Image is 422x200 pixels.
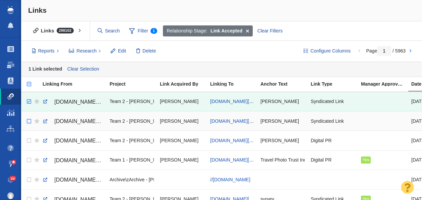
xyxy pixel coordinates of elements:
[311,137,331,143] span: Digital PR
[210,99,260,104] a: [DOMAIN_NAME][URL]
[28,66,62,71] strong: 1 Link selected
[54,118,111,124] span: [DOMAIN_NAME][URL]
[118,47,126,55] span: Edit
[308,131,358,150] td: Digital PR
[66,64,101,74] a: Clear Selection
[150,28,157,34] span: 1
[95,25,123,37] input: Search
[43,96,104,108] a: [DOMAIN_NAME][URL]
[311,118,344,124] span: Syndicated Link
[9,176,16,181] span: 24
[160,82,209,87] a: Link Acquired By
[260,114,305,128] div: [PERSON_NAME]
[125,25,161,37] span: Filter
[210,118,260,124] a: [DOMAIN_NAME][URL]
[311,82,360,86] div: Link Type
[311,98,344,104] span: Syndicated Link
[54,138,111,143] span: [DOMAIN_NAME][URL]
[260,133,305,147] div: [PERSON_NAME]
[43,135,104,146] a: [DOMAIN_NAME][URL]
[132,45,160,57] button: Delete
[362,158,369,162] span: Yes
[54,158,111,163] span: [DOMAIN_NAME][URL]
[157,92,207,111] td: Taylor Tomita
[160,98,198,104] span: [PERSON_NAME]
[366,48,406,54] span: Page / 5963
[160,157,198,163] span: [PERSON_NAME]
[54,177,111,183] span: [DOMAIN_NAME][URL]
[43,82,109,86] div: Linking From
[107,45,130,57] button: Edit
[160,118,198,124] span: [PERSON_NAME]
[43,82,109,87] a: Linking From
[260,82,310,86] div: Anchor Text
[54,99,111,105] span: [DOMAIN_NAME][URL]
[358,150,408,170] td: Yes
[110,153,154,167] div: Team 1 - [PERSON_NAME] | [PERSON_NAME] | [PERSON_NAME]\Veracity (FLIP & Canopy)\Full Frame Insura...
[157,150,207,170] td: Jim Miller
[311,157,331,163] span: Digital PR
[260,82,310,87] a: Anchor Text
[361,82,411,87] a: Manager Approved Link?
[65,45,105,57] button: Research
[308,111,358,131] td: Syndicated Link
[310,47,351,55] span: Configure Columns
[7,192,14,199] img: 4d4450a2c5952a6e56f006464818e682
[28,45,63,57] button: Reports
[43,155,104,166] a: [DOMAIN_NAME][URL]
[210,82,260,86] div: Linking To
[260,153,305,167] div: Travel Photo Trust Index from Full Frame Insurance
[308,150,358,170] td: Digital PR
[210,177,250,182] a: //[DOMAIN_NAME]
[110,172,154,187] div: Archive\zArchive - [PERSON_NAME]\[PERSON_NAME] - [US_STATE][GEOGRAPHIC_DATA] HPU\[PERSON_NAME] - ...
[110,133,154,147] div: Team 2 - [PERSON_NAME] | [PERSON_NAME] | [PERSON_NAME]\[PERSON_NAME]\[PERSON_NAME] - Digital PR -...
[210,157,260,163] a: [DOMAIN_NAME][URL]
[43,174,104,186] a: [DOMAIN_NAME][URL]
[253,25,286,37] div: Clear Filters
[157,131,207,150] td: Taylor Tomita
[43,116,104,127] a: [DOMAIN_NAME][URL]
[210,138,260,143] a: [DOMAIN_NAME][URL]
[167,27,207,34] span: Relationship Stage:
[110,82,159,86] div: Project
[157,111,207,131] td: Taylor Tomita
[76,47,97,55] span: Research
[300,45,355,57] button: Configure Columns
[142,47,156,55] span: Delete
[160,137,198,143] span: [PERSON_NAME]
[160,82,209,86] div: Link Acquired By
[361,82,411,86] div: Manager Approved Link?
[110,94,154,109] div: Team 2 - [PERSON_NAME] | [PERSON_NAME] | [PERSON_NAME]\[PERSON_NAME]\[PERSON_NAME] - Digital PR -...
[311,82,360,87] a: Link Type
[28,6,47,14] span: Links
[308,92,358,111] td: Syndicated Link
[38,47,55,55] span: Reports
[210,27,242,34] strong: Link Accepted
[260,94,305,109] div: [PERSON_NAME]
[7,6,13,14] img: buzzstream_logo_iconsimple.png
[210,82,260,87] a: Linking To
[110,114,154,128] div: Team 2 - [PERSON_NAME] | [PERSON_NAME] | [PERSON_NAME]\[PERSON_NAME]\[PERSON_NAME] - Digital PR -...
